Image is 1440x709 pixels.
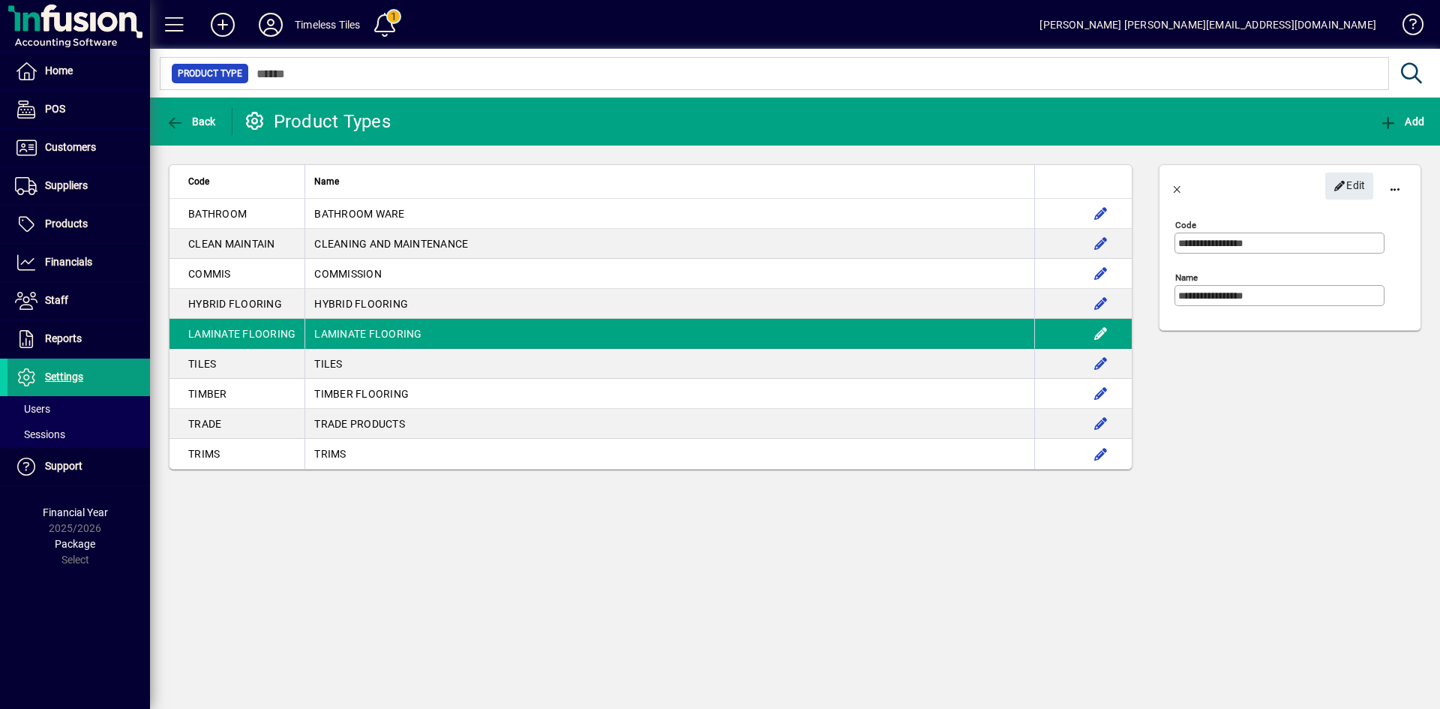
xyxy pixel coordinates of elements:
[1391,3,1421,52] a: Knowledge Base
[7,167,150,205] a: Suppliers
[1089,352,1113,376] button: Edit
[45,294,68,306] span: Staff
[1089,442,1113,466] button: Edit
[169,259,304,289] td: COMMIS
[1089,382,1113,406] button: Edit
[1089,292,1113,316] button: Edit
[1089,202,1113,226] button: Edit
[45,371,83,383] span: Settings
[7,244,150,281] a: Financials
[169,349,304,379] td: TILES
[45,460,82,472] span: Support
[169,199,304,229] td: BATHROOM
[169,289,304,319] td: HYBRID FLOORING
[7,129,150,167] a: Customers
[199,11,247,38] button: Add
[7,320,150,358] a: Reports
[169,319,304,349] td: LAMINATE FLOORING
[45,141,96,153] span: Customers
[7,206,150,243] a: Products
[7,448,150,485] a: Support
[1377,168,1413,204] button: More options
[1159,168,1195,204] button: Back
[45,103,65,115] span: POS
[304,229,1034,259] td: CLEANING AND MAINTENANCE
[314,173,339,190] span: Name
[150,108,232,135] app-page-header-button: Back
[162,108,220,135] button: Back
[1325,173,1373,200] button: Edit
[1089,262,1113,286] button: Edit
[1333,173,1366,198] span: Edit
[55,538,95,550] span: Package
[244,110,391,134] div: Product Types
[7,396,150,422] a: Users
[1089,322,1113,346] button: Edit
[1175,220,1196,230] mat-label: Code
[304,409,1034,439] td: TRADE PRODUCTS
[178,66,242,81] span: Product Type
[7,422,150,447] a: Sessions
[1379,116,1424,128] span: Add
[166,116,216,128] span: Back
[45,179,88,191] span: Suppliers
[15,428,65,440] span: Sessions
[1375,108,1428,135] button: Add
[1089,412,1113,436] button: Edit
[1175,272,1198,283] mat-label: Name
[247,11,295,38] button: Profile
[45,218,88,230] span: Products
[304,289,1034,319] td: HYBRID FLOORING
[304,319,1034,349] td: LAMINATE FLOORING
[169,409,304,439] td: TRADE
[304,259,1034,289] td: COMMISSION
[7,53,150,90] a: Home
[1089,232,1113,256] button: Edit
[15,403,50,415] span: Users
[1039,13,1376,37] div: [PERSON_NAME] [PERSON_NAME][EMAIL_ADDRESS][DOMAIN_NAME]
[169,379,304,409] td: TIMBER
[304,379,1034,409] td: TIMBER FLOORING
[7,282,150,320] a: Staff
[169,439,304,469] td: TRIMS
[45,332,82,344] span: Reports
[304,349,1034,379] td: TILES
[169,229,304,259] td: CLEAN MAINTAIN
[45,256,92,268] span: Financials
[45,65,73,77] span: Home
[304,439,1034,469] td: TRIMS
[7,91,150,128] a: POS
[43,506,108,518] span: Financial Year
[304,199,1034,229] td: BATHROOM WARE
[295,13,360,37] div: Timeless Tiles
[188,173,209,190] span: Code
